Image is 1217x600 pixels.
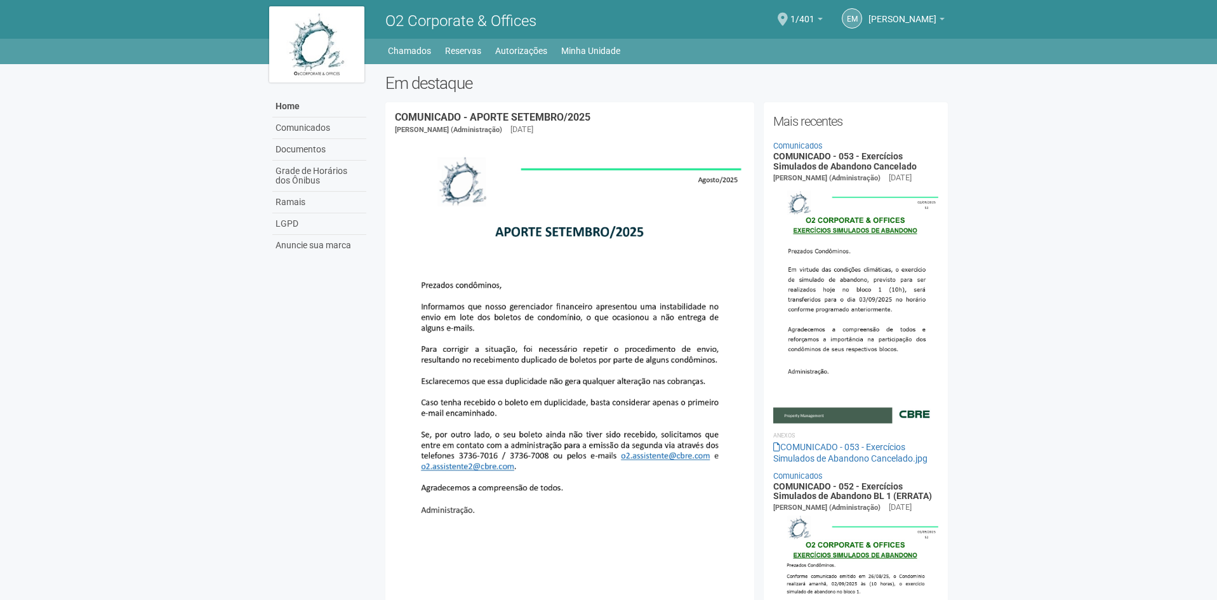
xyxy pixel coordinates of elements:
a: LGPD [272,213,366,235]
a: Comunicados [773,141,823,150]
a: Home [272,96,366,117]
a: 1/401 [790,16,823,26]
a: Comunicados [773,471,823,481]
span: [PERSON_NAME] (Administração) [773,174,881,182]
div: [DATE] [889,502,912,513]
span: Eloisa Mazoni Guntzel [868,2,936,24]
a: COMUNICADO - 053 - Exercícios Simulados de Abandono Cancelado [773,151,917,171]
img: COMUNICADO%20-%20053%20-%20Exerc%C3%ADcios%20Simulados%20de%20Abandono%20Cancelado.jpg [773,184,939,423]
a: Reservas [445,42,481,60]
a: [PERSON_NAME] [868,16,945,26]
a: Autorizações [495,42,547,60]
h2: Mais recentes [773,112,939,131]
a: Chamados [388,42,431,60]
a: EM [842,8,862,29]
span: [PERSON_NAME] (Administração) [773,503,881,512]
div: [DATE] [510,124,533,135]
a: Documentos [272,139,366,161]
a: COMUNICADO - APORTE SETEMBRO/2025 [395,111,590,123]
span: O2 Corporate & Offices [385,12,536,30]
span: [PERSON_NAME] (Administração) [395,126,502,134]
img: logo.jpg [269,6,364,83]
a: COMUNICADO - 052 - Exercícios Simulados de Abandono BL 1 (ERRATA) [773,481,932,501]
a: COMUNICADO - 053 - Exercícios Simulados de Abandono Cancelado.jpg [773,442,928,463]
div: [DATE] [889,172,912,183]
span: 1/401 [790,2,815,24]
a: Anuncie sua marca [272,235,366,256]
a: Minha Unidade [561,42,620,60]
a: Ramais [272,192,366,213]
h2: Em destaque [385,74,948,93]
li: Anexos [773,430,939,441]
a: Comunicados [272,117,366,139]
a: Grade de Horários dos Ônibus [272,161,366,192]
